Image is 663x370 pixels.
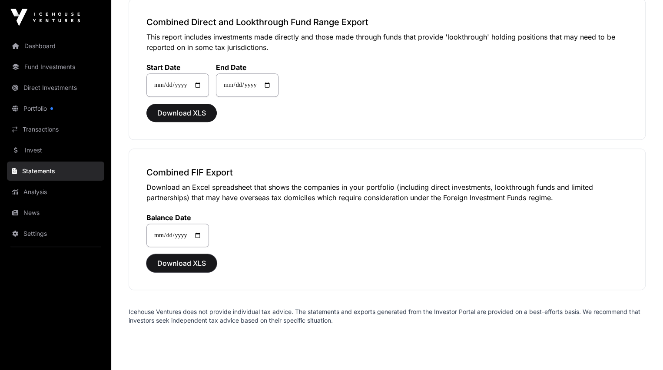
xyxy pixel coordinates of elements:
label: Balance Date [146,213,209,222]
a: News [7,203,104,222]
span: Download XLS [157,108,206,118]
a: Direct Investments [7,78,104,97]
a: Portfolio [7,99,104,118]
img: Icehouse Ventures Logo [10,9,80,26]
a: Settings [7,224,104,243]
a: Analysis [7,182,104,202]
label: End Date [216,63,278,72]
a: Fund Investments [7,57,104,76]
h3: Combined FIF Export [146,166,628,178]
a: Transactions [7,120,104,139]
button: Download XLS [146,104,217,122]
p: Download an Excel spreadsheet that shows the companies in your portfolio (including direct invest... [146,182,628,203]
a: Dashboard [7,36,104,56]
h3: Combined Direct and Lookthrough Fund Range Export [146,16,628,28]
p: This report includes investments made directly and those made through funds that provide 'lookthr... [146,32,628,53]
span: Download XLS [157,258,206,268]
a: Invest [7,141,104,160]
p: Icehouse Ventures does not provide individual tax advice. The statements and exports generated fr... [129,307,646,325]
iframe: Chat Widget [620,328,663,370]
button: Download XLS [146,254,217,272]
a: Statements [7,162,104,181]
label: Start Date [146,63,209,72]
